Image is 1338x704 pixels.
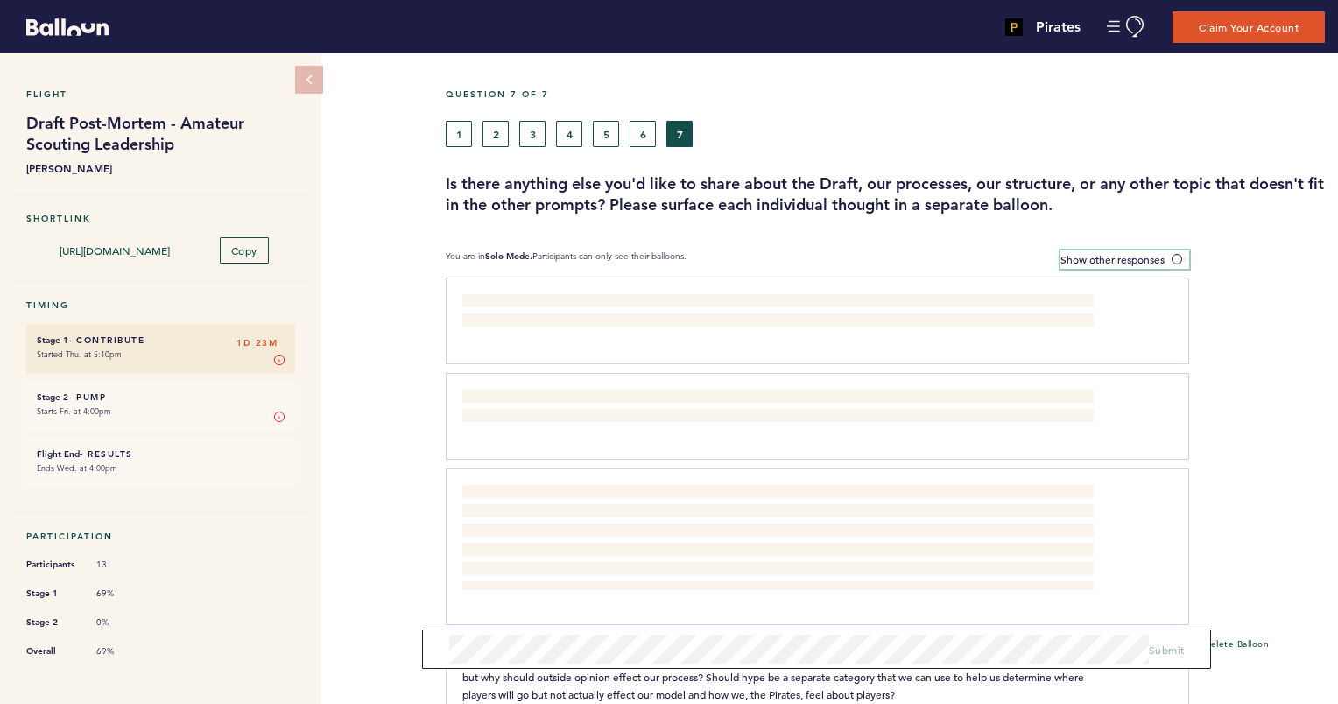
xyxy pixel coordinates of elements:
b: Solo Mode. [485,250,532,262]
h5: Shortlink [26,213,295,224]
span: Overall [26,643,79,660]
time: Ends Wed. at 4:00pm [37,462,117,474]
time: Started Thu. at 5:10pm [37,348,122,360]
span: 0% [96,616,149,629]
h1: Draft Post-Mortem - Amateur Scouting Leadership [26,113,295,155]
button: 6 [630,121,656,147]
button: 4 [556,121,582,147]
span: Is there any way to get a more clear idea as to why certain things are valued on a year to year b... [462,487,1093,588]
button: Submit [1149,641,1185,658]
button: 2 [482,121,509,147]
span: Stage 1 [26,585,79,602]
button: Manage Account [1107,16,1146,38]
button: 3 [519,121,546,147]
span: Show other responses [1060,252,1165,266]
button: 7 [666,121,693,147]
small: Flight End [37,448,80,460]
span: Stage 2 [26,614,79,631]
p: You are in Participants can only see their balloons. [446,250,687,269]
span: 13 [96,559,149,571]
span: Draft room, especially in the back, felt like an hang out session for people for two weeks. Not s... [462,391,1086,423]
a: Balloon [13,18,109,36]
button: 1 [446,121,472,147]
span: 1D 23M [236,334,278,352]
span: There are way too many people in the draft room leading up to the draft. Way too many people list... [462,296,1084,327]
h5: Question 7 of 7 [446,88,1325,100]
span: 69% [96,645,149,658]
time: Starts Fri. at 4:00pm [37,405,111,417]
b: [PERSON_NAME] [26,159,295,177]
h5: Timing [26,299,295,311]
span: Why does the model consider hype? Certainly understand that it is absolutely helpful to know wher... [462,652,1087,701]
small: Stage 1 [37,334,68,346]
h6: - Contribute [37,334,285,346]
button: 5 [593,121,619,147]
h3: Is there anything else you'd like to share about the Draft, our processes, our structure, or any ... [446,173,1325,215]
span: Submit [1149,643,1185,657]
h5: Flight [26,88,295,100]
button: Copy [220,237,269,264]
small: Stage 2 [37,391,68,403]
h5: Participation [26,531,295,542]
span: Copy [231,243,257,257]
button: Delete Balloon [1198,638,1269,652]
h6: - Pump [37,391,285,403]
span: Participants [26,556,79,574]
svg: Balloon [26,18,109,36]
button: Claim Your Account [1173,11,1325,43]
span: 69% [96,588,149,600]
h4: Pirates [1036,17,1081,38]
h6: - Results [37,448,285,460]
